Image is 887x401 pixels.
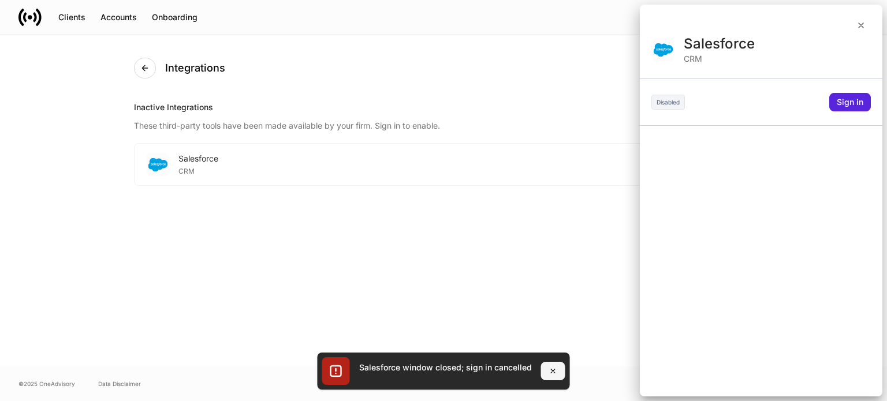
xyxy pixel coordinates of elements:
[837,98,863,106] div: Sign in
[684,35,871,53] div: Salesforce
[684,53,871,65] div: CRM
[359,362,532,373] div: Salesforce window closed; sign in cancelled
[651,95,685,110] div: Disabled
[829,93,871,111] button: Sign in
